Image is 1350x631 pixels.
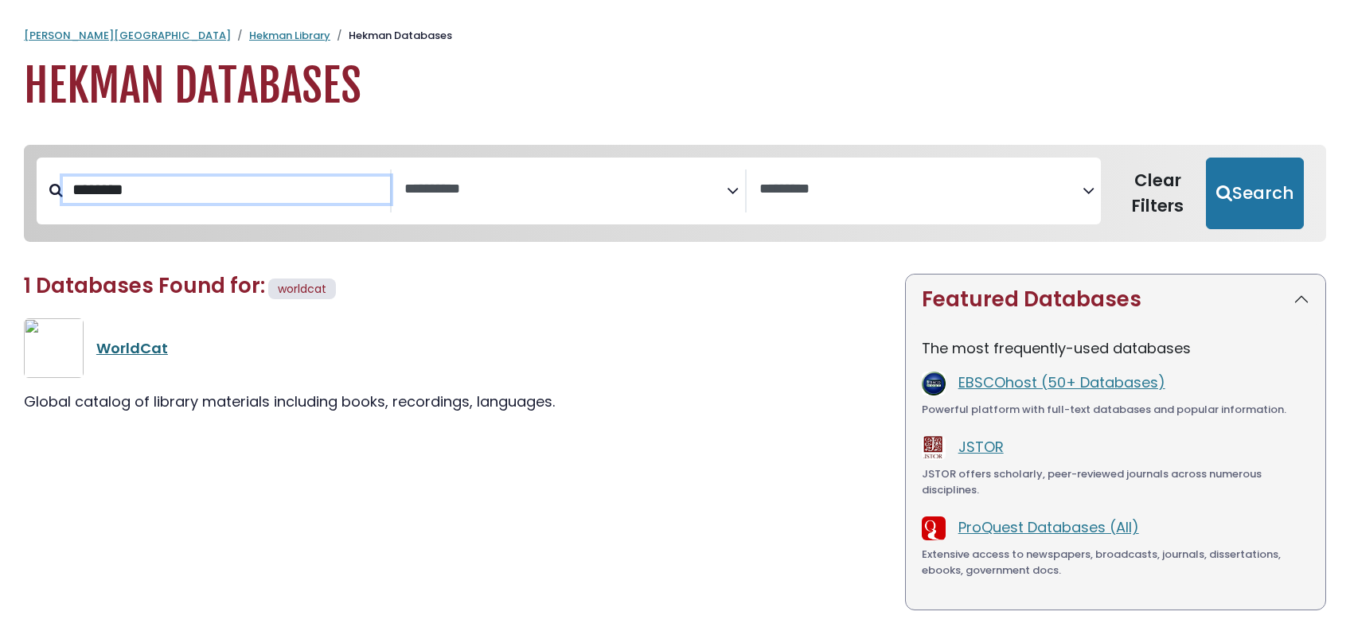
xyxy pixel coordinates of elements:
[958,517,1139,537] a: ProQuest Databases (All)
[958,372,1165,392] a: EBSCOhost (50+ Databases)
[24,271,265,300] span: 1 Databases Found for:
[1110,158,1206,229] button: Clear Filters
[24,145,1326,242] nav: Search filters
[249,28,330,43] a: Hekman Library
[759,181,1082,198] textarea: Search
[24,28,231,43] a: [PERSON_NAME][GEOGRAPHIC_DATA]
[958,437,1004,457] a: JSTOR
[1206,158,1304,229] button: Submit for Search Results
[922,402,1309,418] div: Powerful platform with full-text databases and popular information.
[404,181,727,198] textarea: Search
[24,391,886,412] div: Global catalog of library materials including books, recordings, languages.
[922,337,1309,359] p: The most frequently-used databases
[906,275,1325,325] button: Featured Databases
[330,28,452,44] li: Hekman Databases
[922,547,1309,578] div: Extensive access to newspapers, broadcasts, journals, dissertations, ebooks, government docs.
[63,177,390,203] input: Search database by title or keyword
[24,60,1326,113] h1: Hekman Databases
[278,281,326,297] span: worldcat
[922,466,1309,497] div: JSTOR offers scholarly, peer-reviewed journals across numerous disciplines.
[96,338,168,358] a: WorldCat
[24,28,1326,44] nav: breadcrumb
